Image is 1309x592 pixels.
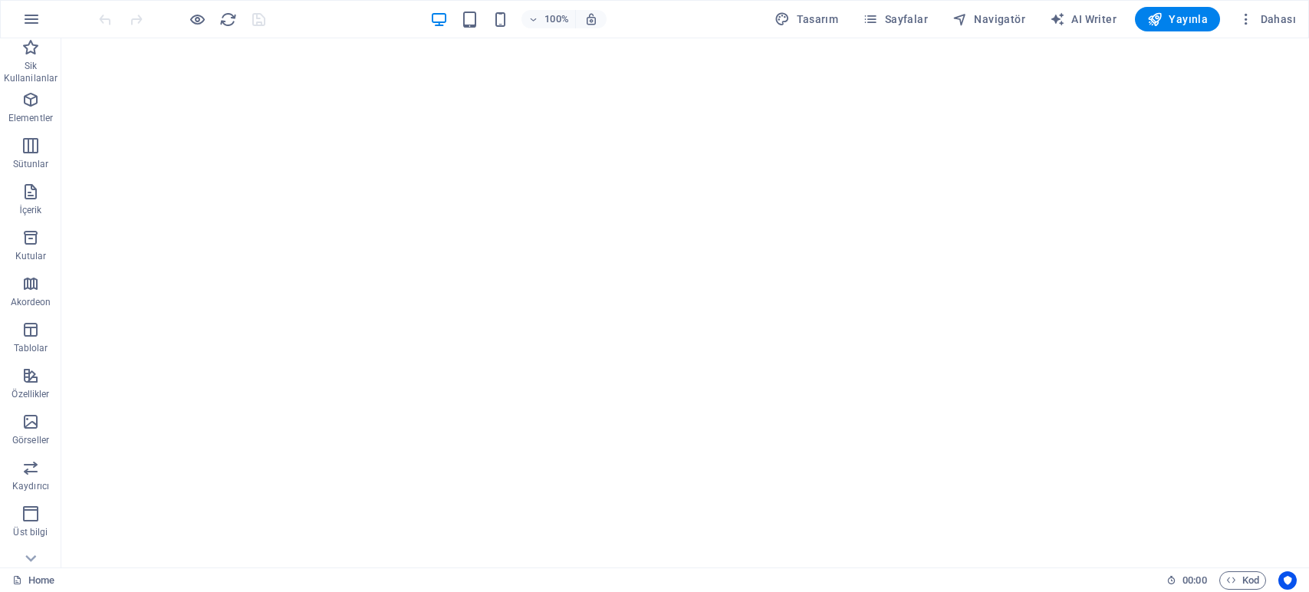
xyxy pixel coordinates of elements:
[768,7,844,31] button: Tasarım
[1226,571,1259,590] span: Kod
[946,7,1031,31] button: Navigatör
[768,7,844,31] div: Tasarım (Ctrl+Alt+Y)
[15,250,47,262] p: Kutular
[521,10,576,28] button: 100%
[1182,571,1206,590] span: 00 00
[14,342,48,354] p: Tablolar
[1135,7,1220,31] button: Yayınla
[19,204,41,216] p: İçerik
[1278,571,1297,590] button: Usercentrics
[1050,12,1117,27] span: AI Writer
[13,526,48,538] p: Üst bilgi
[1238,12,1296,27] span: Dahası
[219,11,237,28] i: Sayfayı yeniden yükleyin
[1147,12,1208,27] span: Yayınla
[13,158,49,170] p: Sütunlar
[584,12,598,26] i: Yeniden boyutlandırmada yakınlaştırma düzeyini seçilen cihaza uyacak şekilde otomatik olarak ayarla.
[8,112,53,124] p: Elementler
[775,12,838,27] span: Tasarım
[1044,7,1123,31] button: AI Writer
[857,7,934,31] button: Sayfalar
[12,434,49,446] p: Görseller
[1219,571,1266,590] button: Kod
[1193,574,1196,586] span: :
[12,571,54,590] a: Seçimi iptal etmek için tıkla. Sayfaları açmak için çift tıkla
[12,480,49,492] p: Kaydırıcı
[1166,571,1207,590] h6: Oturum süresi
[11,296,51,308] p: Akordeon
[952,12,1025,27] span: Navigatör
[1232,7,1302,31] button: Dahası
[863,12,928,27] span: Sayfalar
[12,388,49,400] p: Özellikler
[544,10,569,28] h6: 100%
[188,10,206,28] button: Ön izleme modundan çıkıp düzenlemeye devam etmek için buraya tıklayın
[219,10,237,28] button: reload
